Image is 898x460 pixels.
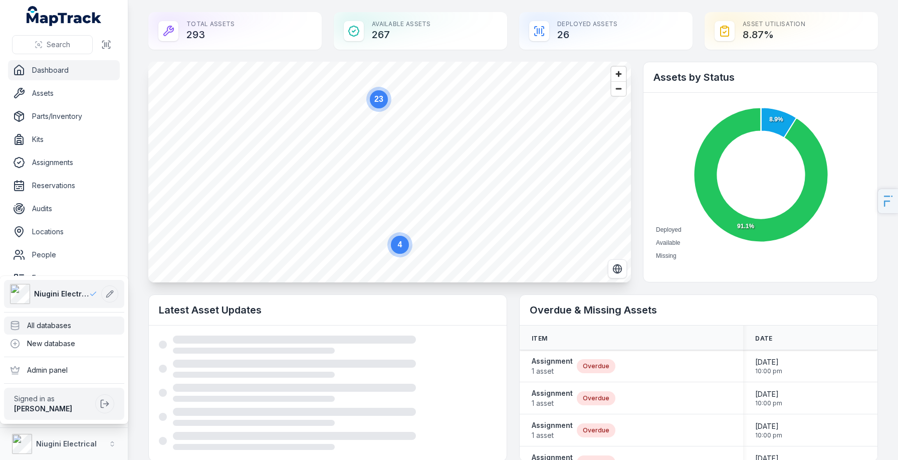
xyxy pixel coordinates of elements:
[14,404,72,413] strong: [PERSON_NAME]
[4,361,124,379] div: Admin panel
[4,317,124,335] div: All databases
[14,394,91,404] span: Signed in as
[34,289,89,299] span: Niugini Electrical
[4,335,124,353] div: New database
[36,439,97,448] strong: Niugini Electrical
